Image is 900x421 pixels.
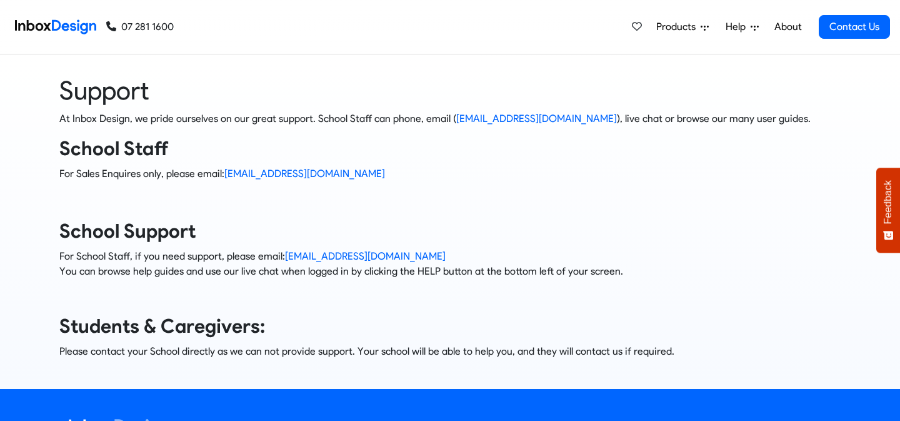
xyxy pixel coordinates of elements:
a: Contact Us [819,15,890,39]
heading: Support [59,74,841,106]
a: Products [651,14,714,39]
strong: School Support [59,220,196,243]
button: Feedback - Show survey [876,168,900,253]
p: For School Staff, if you need support, please email: You can browse help guides and use our live ... [59,249,841,279]
span: Products [656,19,701,34]
p: For Sales Enquires only, please email: [59,166,841,181]
a: [EMAIL_ADDRESS][DOMAIN_NAME] [285,250,446,262]
span: Help [726,19,751,34]
strong: School Staff [59,137,169,160]
p: At Inbox Design, we pride ourselves on our great support. School Staff can phone, email ( ), live... [59,111,841,126]
a: Help [721,14,764,39]
span: Feedback [882,180,894,224]
a: 07 281 1600 [106,19,174,34]
a: About [771,14,805,39]
p: Please contact your School directly as we can not provide support. Your school will be able to he... [59,344,841,359]
strong: Students & Caregivers: [59,315,265,338]
a: [EMAIL_ADDRESS][DOMAIN_NAME] [224,168,385,180]
a: [EMAIL_ADDRESS][DOMAIN_NAME] [456,113,617,124]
